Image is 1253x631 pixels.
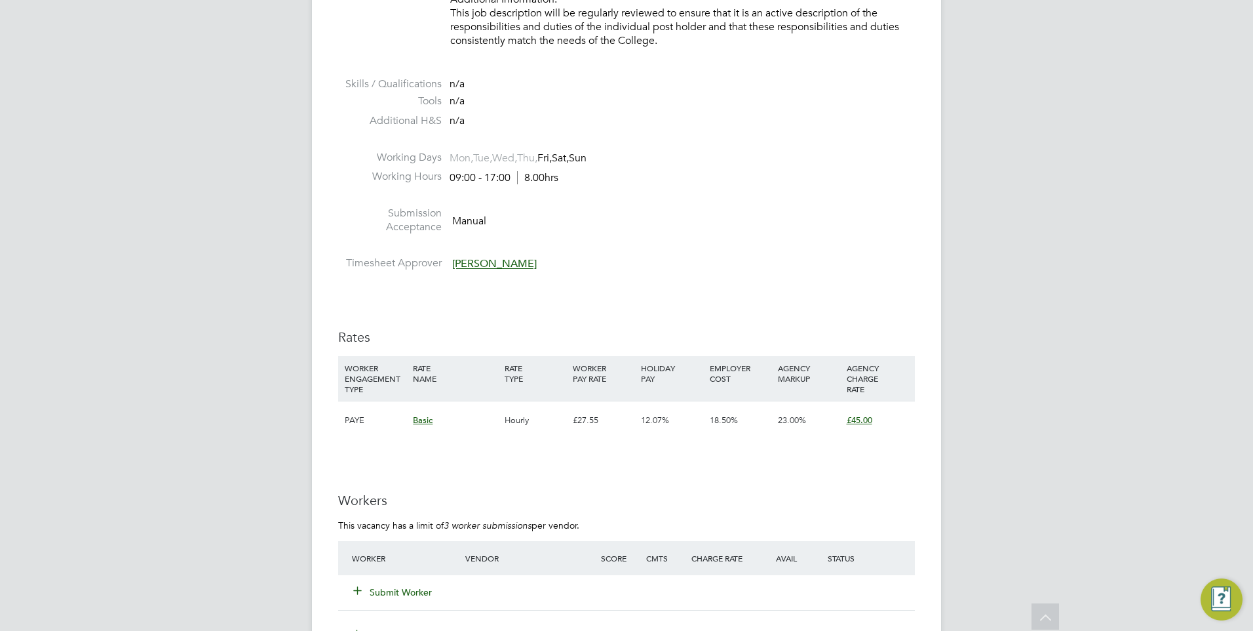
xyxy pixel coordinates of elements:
span: 18.50% [710,415,738,426]
span: Mon, [450,152,473,165]
span: Wed, [492,152,517,165]
button: Submit Worker [354,586,433,599]
div: Hourly [501,401,569,439]
label: Timesheet Approver [338,256,442,270]
label: Skills / Qualifications [338,77,442,91]
div: 09:00 - 17:00 [450,171,558,185]
span: Basic [413,415,433,426]
span: n/a [450,114,465,127]
div: PAYE [341,401,410,439]
div: RATE TYPE [501,356,569,390]
div: £27.55 [569,401,638,439]
span: [PERSON_NAME] [452,258,537,271]
span: Manual [452,214,486,228]
div: AGENCY CHARGE RATE [843,356,912,401]
div: AGENCY MARKUP [775,356,843,390]
span: 8.00hrs [517,171,558,184]
p: This vacancy has a limit of per vendor. [338,519,915,531]
h3: Rates [338,329,915,346]
div: Score [598,546,643,570]
label: Tools [338,94,442,108]
div: Charge Rate [688,546,756,570]
button: Engage Resource Center [1201,579,1243,621]
div: Worker [349,546,462,570]
div: Avail [756,546,824,570]
span: Thu, [517,152,537,165]
div: Vendor [462,546,598,570]
span: Tue, [473,152,492,165]
div: Cmts [643,546,688,570]
em: 3 worker submissions [444,519,531,531]
span: Fri, [537,152,552,165]
span: n/a [450,77,465,91]
span: £45.00 [847,415,872,426]
div: HOLIDAY PAY [638,356,706,390]
label: Additional H&S [338,114,442,128]
div: Status [824,546,915,570]
span: n/a [450,94,465,108]
span: 23.00% [778,415,806,426]
label: Working Days [338,151,442,165]
span: Sat, [552,152,569,165]
span: 12.07% [641,415,669,426]
span: Sun [569,152,587,165]
div: WORKER ENGAGEMENT TYPE [341,356,410,401]
div: EMPLOYER COST [706,356,775,390]
div: RATE NAME [410,356,501,390]
label: Submission Acceptance [338,207,442,234]
label: Working Hours [338,170,442,184]
h3: Workers [338,492,915,509]
div: WORKER PAY RATE [569,356,638,390]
